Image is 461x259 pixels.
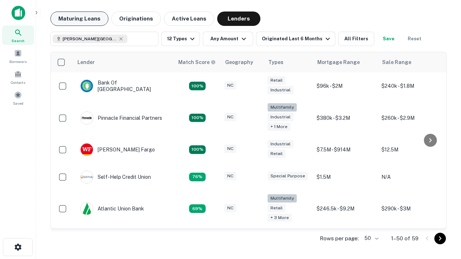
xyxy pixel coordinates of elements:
div: Multifamily [268,103,297,112]
div: Matching Properties: 10, hasApolloMatch: undefined [189,204,206,213]
h6: Match Score [178,58,214,66]
p: Rows per page: [320,234,359,243]
td: $260k - $2.9M [378,100,443,136]
div: + 3 more [268,214,292,222]
td: $12.5M [378,136,443,163]
div: Matching Properties: 15, hasApolloMatch: undefined [189,82,206,90]
button: 12 Types [161,32,200,46]
button: Any Amount [203,32,253,46]
div: Retail [268,76,286,85]
td: $1.5M [313,163,378,191]
img: picture [81,144,93,156]
div: [PERSON_NAME] Fargo [80,143,155,156]
div: Matching Properties: 11, hasApolloMatch: undefined [189,173,206,181]
div: Industrial [268,113,294,121]
button: Save your search to get updates of matches that match your search criteria. [377,32,400,46]
div: Special Purpose [268,172,308,180]
button: Lenders [217,12,260,26]
button: Active Loans [164,12,214,26]
div: Atlantic Union Bank [80,202,144,215]
div: Retail [268,150,286,158]
a: Contacts [2,67,34,87]
div: 50 [362,233,380,244]
img: picture [81,80,93,92]
div: + 1 more [268,123,290,131]
div: Originated Last 6 Months [262,35,332,43]
img: picture [81,112,93,124]
p: 1–50 of 59 [391,234,419,243]
div: NC [224,204,236,212]
a: Saved [2,88,34,108]
div: Sale Range [382,58,411,67]
span: Saved [13,100,23,106]
div: Geography [225,58,253,67]
th: Capitalize uses an advanced AI algorithm to match your search with the best lender. The match sco... [174,52,221,72]
div: Multifamily [268,194,297,203]
div: Bank Of [GEOGRAPHIC_DATA] [80,79,167,92]
div: NC [224,145,236,153]
div: Pinnacle Financial Partners [80,112,162,124]
th: Mortgage Range [313,52,378,72]
button: Reset [403,32,426,46]
th: Geography [221,52,264,72]
td: N/A [378,163,443,191]
img: picture [81,203,93,215]
th: Lender [73,52,174,72]
a: Search [2,26,34,45]
td: $246.5k - $9.2M [313,191,378,227]
button: Originated Last 6 Months [256,32,335,46]
button: All Filters [338,32,374,46]
button: Maturing Loans [50,12,108,26]
span: Borrowers [9,59,27,64]
div: Industrial [268,86,294,94]
div: Retail [268,204,286,212]
div: NC [224,81,236,90]
img: capitalize-icon.png [12,6,25,20]
span: Contacts [11,79,25,85]
div: NC [224,172,236,180]
div: NC [224,113,236,121]
div: Industrial [268,140,294,148]
span: Search [12,38,24,44]
a: Borrowers [2,46,34,66]
td: $290k - $3M [378,191,443,227]
div: Self-help Credit Union [80,171,151,183]
td: $380k - $3.2M [313,100,378,136]
iframe: Chat Widget [425,201,461,236]
div: Matching Properties: 26, hasApolloMatch: undefined [189,114,206,122]
th: Sale Range [378,52,443,72]
td: $96k - $2M [313,72,378,100]
div: Lender [77,58,95,67]
td: $7.5M - $914M [313,136,378,163]
div: Mortgage Range [317,58,360,67]
div: Types [268,58,283,67]
td: $240k - $1.8M [378,72,443,100]
button: Originations [111,12,161,26]
span: [PERSON_NAME][GEOGRAPHIC_DATA], [GEOGRAPHIC_DATA] [63,36,117,42]
img: picture [81,171,93,183]
th: Types [264,52,313,72]
div: Matching Properties: 15, hasApolloMatch: undefined [189,145,206,154]
div: Capitalize uses an advanced AI algorithm to match your search with the best lender. The match sco... [178,58,216,66]
button: Go to next page [434,233,446,244]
